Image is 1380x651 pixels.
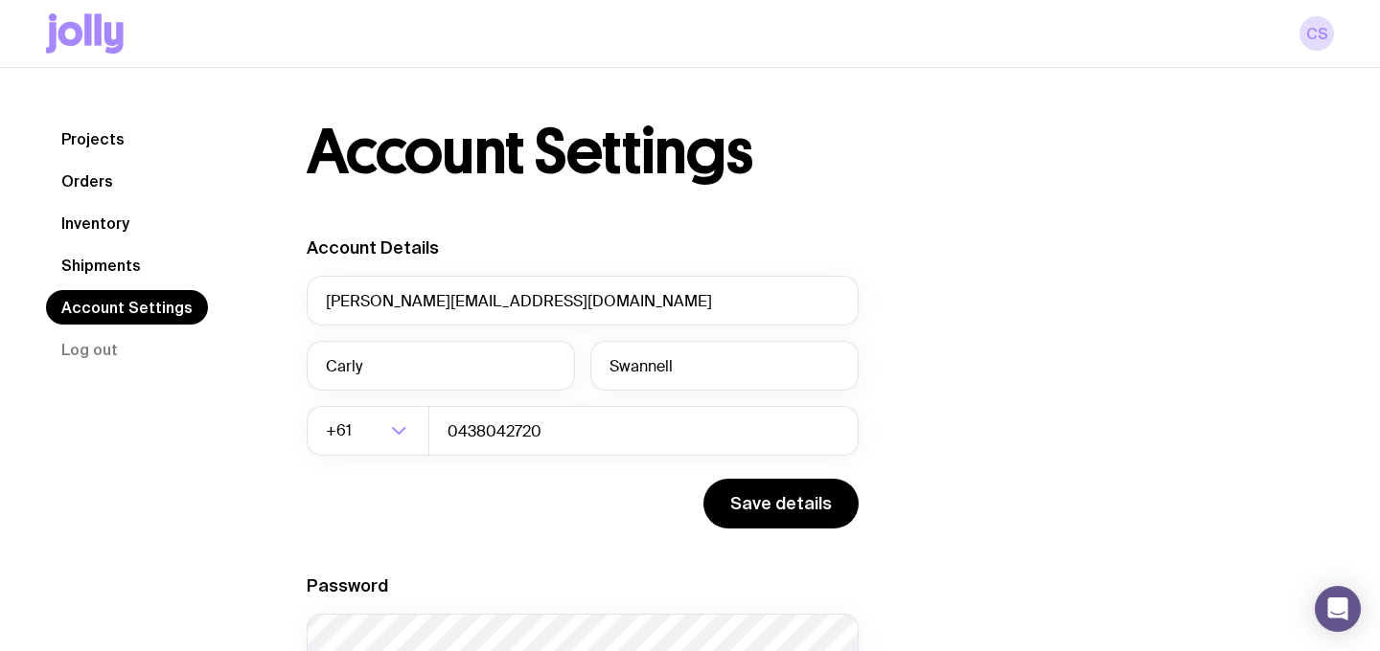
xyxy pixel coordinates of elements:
label: Password [307,575,388,595]
div: Open Intercom Messenger [1315,586,1361,632]
input: Last Name [590,341,859,391]
input: First Name [307,341,575,391]
input: Search for option [356,406,385,456]
button: Save details [703,479,859,528]
input: 0400123456 [428,406,859,456]
a: Orders [46,164,128,198]
div: Search for option [307,406,429,456]
label: Account Details [307,237,439,258]
a: Inventory [46,206,145,240]
a: Account Settings [46,290,208,325]
input: your@email.com [307,276,859,325]
a: Shipments [46,248,156,282]
h1: Account Settings [307,122,752,183]
a: CS [1299,16,1334,51]
span: +61 [326,406,356,456]
a: Projects [46,122,140,156]
button: Log out [46,332,133,367]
